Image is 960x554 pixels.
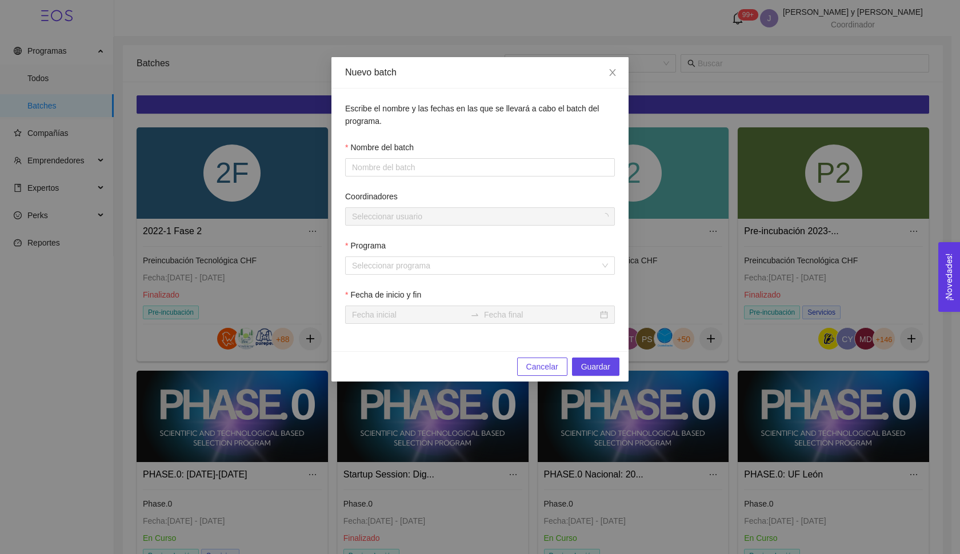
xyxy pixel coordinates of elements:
[938,242,960,312] button: Open Feedback Widget
[572,358,619,376] button: Guardar
[608,68,617,77] span: close
[484,308,598,321] input: Fecha final
[597,57,629,89] button: Close
[470,310,479,319] span: swap-right
[601,212,609,220] span: loading
[352,257,600,274] input: Programa
[345,66,615,79] div: Nuevo batch
[581,360,610,373] span: Guardar
[470,310,479,319] span: to
[345,190,398,203] label: Coordinadores
[345,104,599,126] span: Escribe el nombre y las fechas en las que se llevará a cabo el batch del programa.
[352,308,466,321] input: Fecha de inicio y fin
[526,360,558,373] span: Cancelar
[345,288,421,301] label: Fecha de inicio y fin
[345,239,386,252] label: Programa
[345,141,414,154] label: Nombre del batch
[517,358,567,376] button: Cancelar
[345,158,615,176] input: Nombre del batch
